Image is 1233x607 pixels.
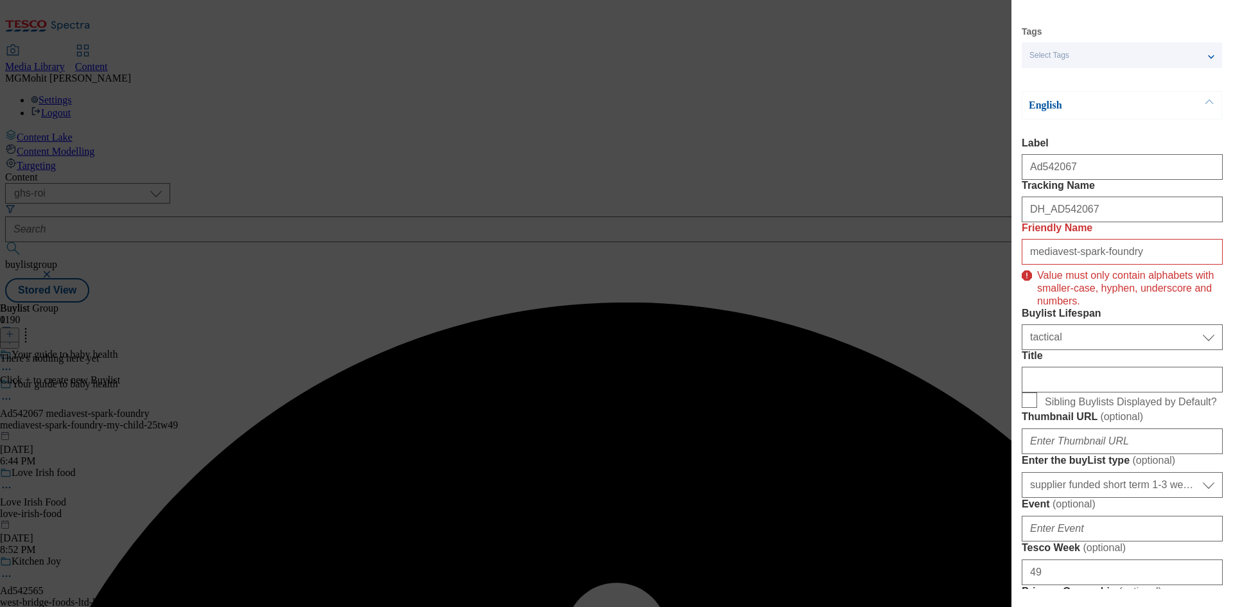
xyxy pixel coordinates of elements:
[1119,586,1162,597] span: ( optional )
[1029,51,1069,60] span: Select Tags
[1045,396,1217,408] span: Sibling Buylists Displayed by Default?
[1100,411,1143,422] span: ( optional )
[1022,42,1222,68] button: Select Tags
[1022,180,1223,191] label: Tracking Name
[1022,410,1223,423] label: Thumbnail URL
[1022,222,1223,234] label: Friendly Name
[1022,308,1223,319] label: Buylist Lifespan
[1022,585,1223,598] label: Primary Ownership
[1053,498,1096,509] span: ( optional )
[1022,428,1223,454] input: Enter Thumbnail URL
[1022,239,1223,265] input: Enter Friendly Name
[1022,28,1042,35] label: Tags
[1037,264,1223,308] p: Value must only contain alphabets with smaller-case, hyphen, underscore and numbers.
[1022,498,1223,511] label: Event
[1022,350,1223,362] label: Title
[1022,137,1223,149] label: Label
[1022,367,1223,392] input: Enter Title
[1132,455,1175,466] span: ( optional )
[1022,559,1223,585] input: Enter Tesco Week
[1022,197,1223,222] input: Enter Tracking Name
[1022,541,1223,554] label: Tesco Week
[1083,542,1126,553] span: ( optional )
[1029,99,1164,112] p: English
[1022,454,1223,467] label: Enter the buyList type
[1022,154,1223,180] input: Enter Label
[1022,516,1223,541] input: Enter Event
